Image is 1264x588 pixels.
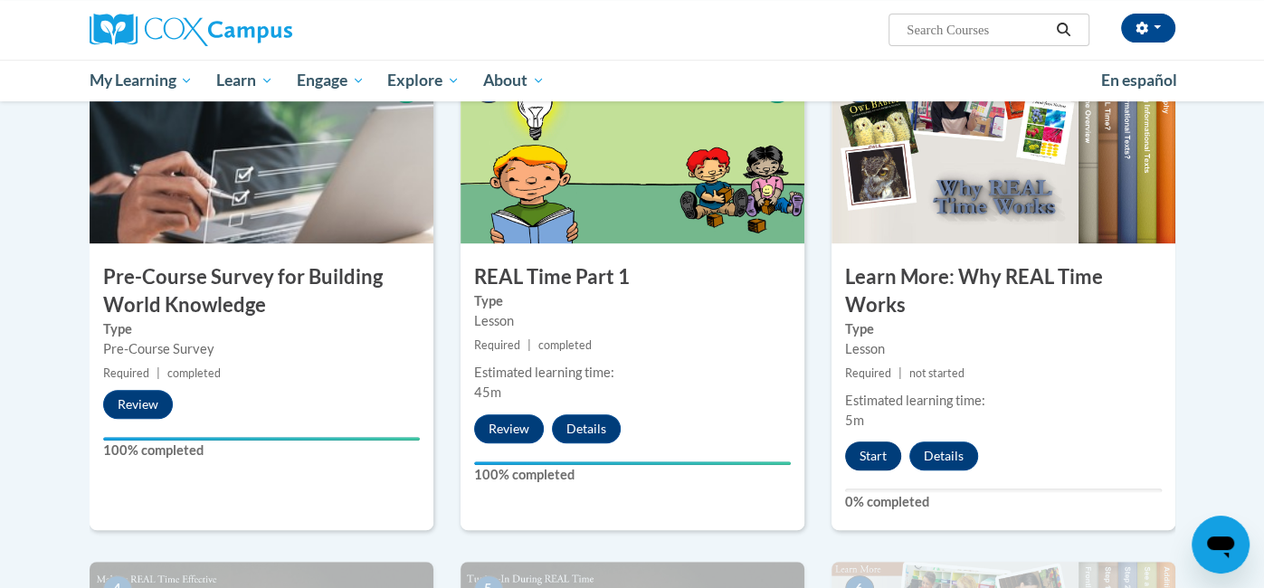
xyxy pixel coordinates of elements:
img: Course Image [832,62,1175,243]
button: Start [845,441,901,470]
span: En español [1101,71,1177,90]
input: Search Courses [905,19,1050,41]
span: completed [167,366,221,380]
label: Type [474,291,791,311]
div: Lesson [474,311,791,331]
img: Cox Campus [90,14,292,46]
span: 5m [845,413,864,428]
iframe: Button to launch messaging window [1192,516,1250,574]
img: Course Image [461,62,804,243]
button: Search [1050,19,1077,41]
span: | [527,338,531,352]
span: Learn [216,70,273,91]
a: Cox Campus [90,14,433,46]
label: 100% completed [474,465,791,485]
span: Explore [387,70,460,91]
span: My Learning [89,70,193,91]
span: Required [103,366,149,380]
button: Account Settings [1121,14,1175,43]
h3: REAL Time Part 1 [461,263,804,291]
img: Course Image [90,62,433,243]
a: My Learning [78,60,205,101]
h3: Pre-Course Survey for Building World Knowledge [90,263,433,319]
label: 0% completed [845,492,1162,512]
span: Engage [297,70,365,91]
a: Explore [375,60,471,101]
label: Type [103,319,420,339]
button: Review [103,390,173,419]
span: | [898,366,902,380]
a: En español [1089,62,1189,100]
span: About [483,70,545,91]
a: About [471,60,556,101]
span: Required [474,338,520,352]
div: Estimated learning time: [474,363,791,383]
button: Details [552,414,621,443]
div: Pre-Course Survey [103,339,420,359]
span: not started [909,366,965,380]
div: Lesson [845,339,1162,359]
div: Main menu [62,60,1202,101]
button: Details [909,441,978,470]
span: | [157,366,160,380]
span: 45m [474,384,501,400]
h3: Learn More: Why REAL Time Works [832,263,1175,319]
button: Review [474,414,544,443]
label: Type [845,319,1162,339]
div: Your progress [474,461,791,465]
span: completed [538,338,592,352]
a: Engage [285,60,376,101]
a: Learn [204,60,285,101]
span: Required [845,366,891,380]
label: 100% completed [103,441,420,460]
div: Estimated learning time: [845,391,1162,411]
div: Your progress [103,437,420,441]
